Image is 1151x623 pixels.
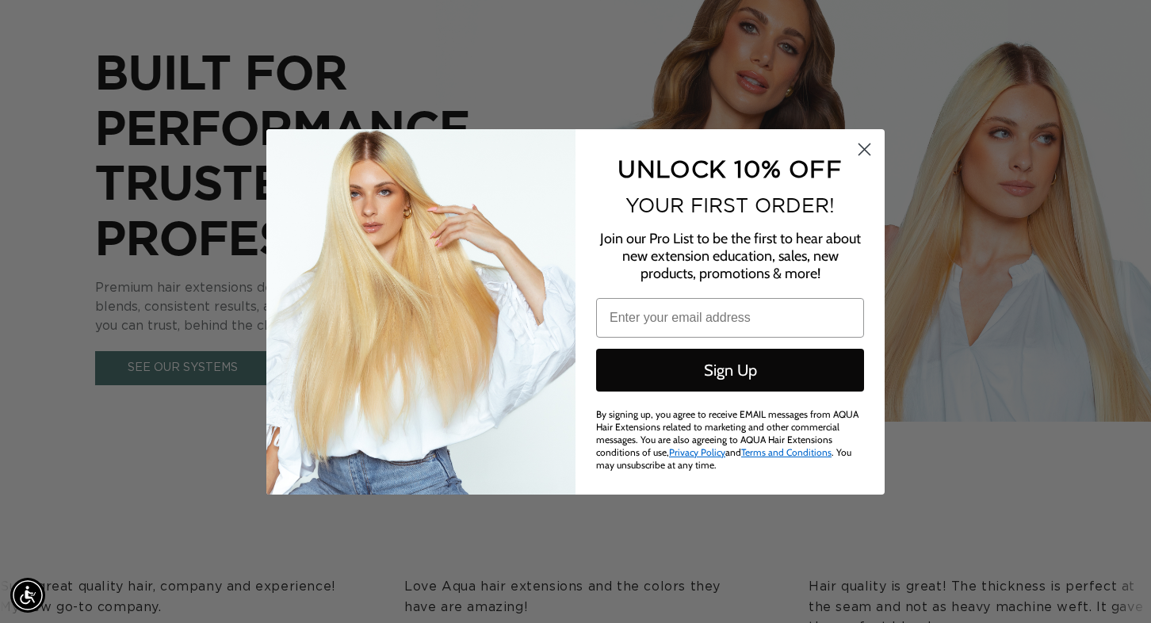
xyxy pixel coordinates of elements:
[851,136,878,163] button: Close dialog
[669,446,725,458] a: Privacy Policy
[618,155,842,182] span: UNLOCK 10% OFF
[266,129,575,495] img: daab8b0d-f573-4e8c-a4d0-05ad8d765127.png
[596,408,858,471] span: By signing up, you agree to receive EMAIL messages from AQUA Hair Extensions related to marketing...
[10,578,45,613] div: Accessibility Menu
[596,349,864,392] button: Sign Up
[741,446,832,458] a: Terms and Conditions
[600,230,861,282] span: Join our Pro List to be the first to hear about new extension education, sales, new products, pro...
[596,298,864,338] input: Enter your email address
[625,194,835,216] span: YOUR FIRST ORDER!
